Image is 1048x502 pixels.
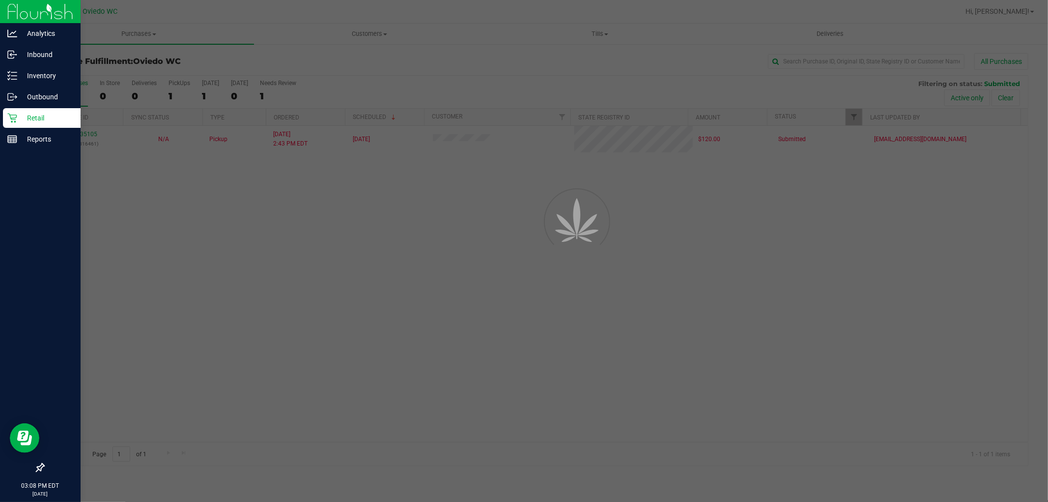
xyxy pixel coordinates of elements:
[7,92,17,102] inline-svg: Outbound
[17,70,76,82] p: Inventory
[17,133,76,145] p: Reports
[7,113,17,123] inline-svg: Retail
[10,423,39,453] iframe: Resource center
[7,134,17,144] inline-svg: Reports
[17,28,76,39] p: Analytics
[17,112,76,124] p: Retail
[4,481,76,490] p: 03:08 PM EDT
[4,490,76,498] p: [DATE]
[7,50,17,59] inline-svg: Inbound
[7,71,17,81] inline-svg: Inventory
[17,49,76,60] p: Inbound
[17,91,76,103] p: Outbound
[7,29,17,38] inline-svg: Analytics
